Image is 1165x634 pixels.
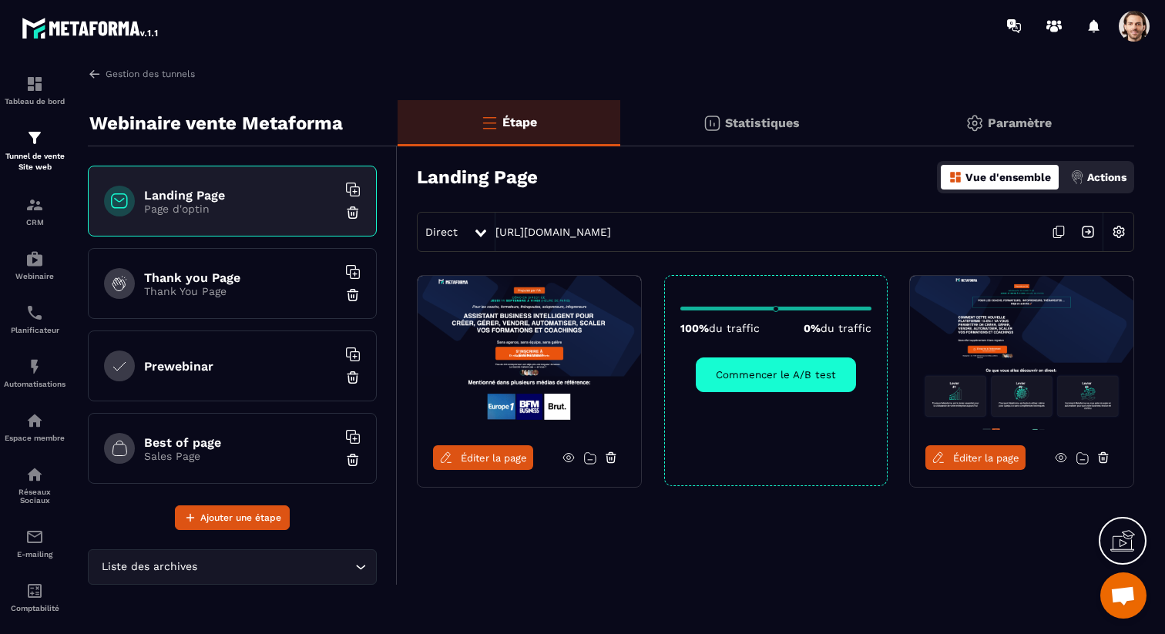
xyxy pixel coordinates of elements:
p: Tunnel de vente Site web [4,151,65,173]
img: bars-o.4a397970.svg [480,113,499,132]
span: Direct [425,226,458,238]
img: automations [25,250,44,268]
img: automations [25,357,44,376]
p: 100% [680,322,760,334]
p: CRM [4,218,65,226]
h6: Best of page [144,435,337,450]
div: Search for option [88,549,377,585]
a: formationformationTunnel de vente Site web [4,117,65,184]
a: [URL][DOMAIN_NAME] [495,226,611,238]
p: E-mailing [4,550,65,559]
img: trash [345,370,361,385]
img: accountant [25,582,44,600]
p: Tableau de bord [4,97,65,106]
img: stats.20deebd0.svg [703,114,721,133]
img: image [910,276,1133,430]
a: Éditer la page [925,445,1026,470]
p: Page d'optin [144,203,337,215]
img: trash [345,287,361,303]
h6: Landing Page [144,188,337,203]
p: Statistiques [725,116,800,130]
span: Éditer la page [461,452,527,464]
img: arrow [88,67,102,81]
img: actions.d6e523a2.png [1070,170,1084,184]
a: Éditer la page [433,445,533,470]
img: image [418,276,641,430]
img: automations [25,411,44,430]
span: du traffic [709,322,760,334]
p: 0% [804,322,871,334]
a: schedulerschedulerPlanificateur [4,292,65,346]
p: Espace membre [4,434,65,442]
button: Ajouter une étape [175,505,290,530]
p: Webinaire [4,272,65,280]
a: automationsautomationsAutomatisations [4,346,65,400]
span: Ajouter une étape [200,510,281,525]
p: Vue d'ensemble [965,171,1051,183]
input: Search for option [200,559,351,575]
img: scheduler [25,304,44,322]
p: Réseaux Sociaux [4,488,65,505]
a: automationsautomationsWebinaire [4,238,65,292]
p: Actions [1087,171,1126,183]
a: formationformationTableau de bord [4,63,65,117]
a: social-networksocial-networkRéseaux Sociaux [4,454,65,516]
img: formation [25,75,44,93]
button: Commencer le A/B test [696,357,856,392]
span: Éditer la page [953,452,1019,464]
p: Webinaire vente Metaforma [89,108,343,139]
img: email [25,528,44,546]
h6: Prewebinar [144,359,337,374]
span: du traffic [821,322,871,334]
a: formationformationCRM [4,184,65,238]
p: Thank You Page [144,285,337,297]
img: trash [345,452,361,468]
a: Ouvrir le chat [1100,572,1147,619]
a: emailemailE-mailing [4,516,65,570]
p: Étape [502,115,537,129]
a: Gestion des tunnels [88,67,195,81]
a: automationsautomationsEspace membre [4,400,65,454]
img: setting-w.858f3a88.svg [1104,217,1133,247]
img: trash [345,205,361,220]
p: Paramètre [988,116,1052,130]
img: formation [25,196,44,214]
img: arrow-next.bcc2205e.svg [1073,217,1103,247]
p: Planificateur [4,326,65,334]
span: Liste des archives [98,559,200,575]
img: formation [25,129,44,147]
img: social-network [25,465,44,484]
h6: Thank you Page [144,270,337,285]
img: dashboard-orange.40269519.svg [948,170,962,184]
h3: Landing Page [417,166,538,188]
p: Comptabilité [4,604,65,612]
p: Sales Page [144,450,337,462]
a: accountantaccountantComptabilité [4,570,65,624]
img: setting-gr.5f69749f.svg [965,114,984,133]
img: logo [22,14,160,42]
p: Automatisations [4,380,65,388]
